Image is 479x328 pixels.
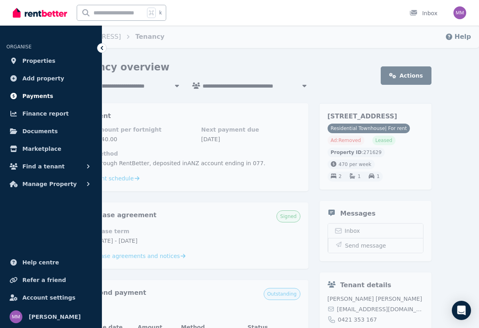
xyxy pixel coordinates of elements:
[94,126,193,134] dt: Amount per fortnight
[94,252,186,260] a: Lease agreements and notices
[22,179,77,189] span: Manage Property
[22,144,61,154] span: Marketplace
[6,254,95,270] a: Help centre
[445,32,471,42] button: Help
[94,237,193,245] dd: [DATE] - [DATE]
[22,275,66,285] span: Refer a friend
[6,176,95,192] button: Manage Property
[22,56,56,66] span: Properties
[6,53,95,69] a: Properties
[201,126,300,134] dt: Next payment due
[339,174,342,180] span: 2
[10,310,22,323] img: Merille Mederic
[377,174,380,180] span: 1
[6,44,32,50] span: ORGANISE
[29,312,81,322] span: [PERSON_NAME]
[453,6,466,19] img: Merille Mederic
[22,293,76,302] span: Account settings
[328,295,423,303] span: [PERSON_NAME] [PERSON_NAME]
[94,150,300,158] dt: Method
[376,137,392,144] span: Leased
[331,149,362,156] span: Property ID
[74,61,170,74] h1: Tenancy overview
[94,174,140,182] a: Rent schedule
[159,10,162,16] span: k
[452,301,471,320] div: Open Intercom Messenger
[201,135,300,143] dd: [DATE]
[328,224,423,238] a: Inbox
[328,238,423,253] button: Send message
[6,272,95,288] a: Refer a friend
[340,280,392,290] h5: Tenant details
[339,162,372,167] span: 470 per week
[22,74,64,83] span: Add property
[6,123,95,139] a: Documents
[94,288,146,298] h5: Bond payment
[328,124,410,133] span: Residential Townhouse | For rent
[345,242,386,250] span: Send message
[331,137,361,144] span: Ad: Removed
[328,112,398,120] span: [STREET_ADDRESS]
[22,109,69,118] span: Finance report
[22,258,59,267] span: Help centre
[338,316,377,324] span: 0421 353 167
[358,174,361,180] span: 1
[22,162,65,171] span: Find a tenant
[94,135,193,143] dd: $940.00
[337,305,423,313] span: [EMAIL_ADDRESS][DOMAIN_NAME]
[6,106,95,122] a: Finance report
[94,210,157,220] h5: Lease agreement
[267,291,297,297] span: Outstanding
[22,91,53,101] span: Payments
[94,160,266,166] span: Through RentBetter , deposited in ANZ account ending in 077 .
[6,141,95,157] a: Marketplace
[94,252,180,260] span: Lease agreements and notices
[6,70,95,86] a: Add property
[345,227,360,235] span: Inbox
[340,209,376,218] h5: Messages
[280,213,296,220] span: Signed
[135,33,165,40] a: Tenancy
[381,66,431,85] a: Actions
[328,148,385,157] div: : 271629
[6,158,95,174] button: Find a tenant
[94,111,111,121] h5: Rent
[6,88,95,104] a: Payments
[22,126,58,136] span: Documents
[6,290,95,306] a: Account settings
[94,174,134,182] span: Rent schedule
[94,227,193,235] dt: Lease term
[409,9,437,17] div: Inbox
[13,7,67,19] img: RentBetter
